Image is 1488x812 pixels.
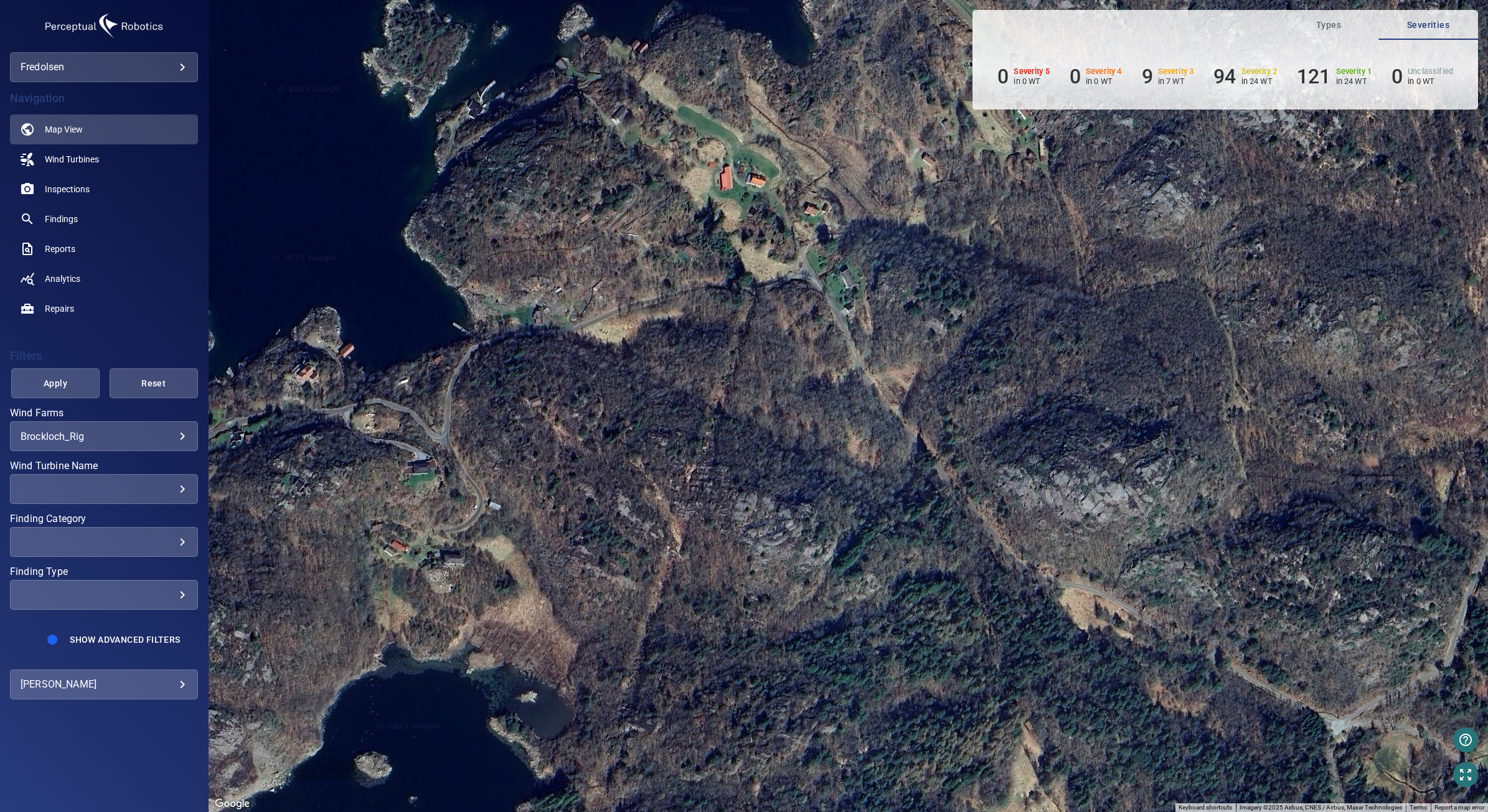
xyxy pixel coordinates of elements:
[10,567,198,577] label: Finding Type
[21,57,187,77] div: fredolsen
[1240,804,1402,811] span: Imagery ©2025 Airbus, CNES / Airbus, Maxar Technologies
[110,368,198,398] button: Reset
[1241,77,1278,86] p: in 24 WT
[45,243,75,255] span: Reports
[10,294,198,324] a: repairs noActive
[212,796,253,812] a: Open this area in Google Maps (opens a new window)
[10,350,198,362] h4: Filters
[1086,67,1122,76] h6: Severity 4
[45,183,90,195] span: Inspections
[1386,17,1471,33] span: Severities
[10,52,198,82] div: fredolsen
[27,376,84,391] span: Apply
[997,65,1050,88] li: Severity 5
[1408,77,1453,86] p: in 0 WT
[10,174,198,204] a: inspections noActive
[212,796,253,812] img: Google
[10,527,198,557] div: Finding Category
[1336,77,1372,86] p: in 24 WT
[10,580,198,610] div: Finding Type
[1408,67,1453,76] h6: Unclassified
[1142,65,1153,88] h6: 9
[21,674,187,694] div: [PERSON_NAME]
[10,204,198,234] a: findings noActive
[1158,77,1194,86] p: in 7 WT
[70,635,180,645] span: Show Advanced Filters
[10,92,198,105] h4: Navigation
[1213,65,1236,88] h6: 94
[1179,803,1232,812] button: Keyboard shortcuts
[42,10,166,42] img: fredolsen-logo
[1213,65,1277,88] li: Severity 2
[1241,67,1278,76] h6: Severity 2
[1158,67,1194,76] h6: Severity 3
[10,114,198,144] a: map active
[1434,804,1484,811] a: Report a map error
[1297,65,1372,88] li: Severity 1
[1142,65,1194,88] li: Severity 3
[45,213,78,225] span: Findings
[10,144,198,174] a: windturbines noActive
[1070,65,1122,88] li: Severity 4
[10,474,198,504] div: Wind Turbine Name
[45,153,99,166] span: Wind Turbines
[1391,65,1453,88] li: Severity Unclassified
[1297,65,1330,88] h6: 121
[11,368,100,398] button: Apply
[1070,65,1081,88] h6: 0
[10,514,198,524] label: Finding Category
[45,302,74,315] span: Repairs
[1410,804,1427,811] a: Terms
[10,421,198,451] div: Wind Farms
[1086,77,1122,86] p: in 0 WT
[10,234,198,264] a: reports noActive
[1014,67,1050,76] h6: Severity 5
[1336,67,1372,76] h6: Severity 1
[10,408,198,418] label: Wind Farms
[21,431,187,442] div: Brockloch_Rig
[1286,17,1371,33] span: Types
[62,630,187,650] button: Show Advanced Filters
[1014,77,1050,86] p: in 0 WT
[45,273,80,285] span: Analytics
[10,264,198,294] a: analytics noActive
[125,376,182,391] span: Reset
[997,65,1009,88] h6: 0
[45,123,83,136] span: Map View
[1391,65,1403,88] h6: 0
[10,461,198,471] label: Wind Turbine Name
